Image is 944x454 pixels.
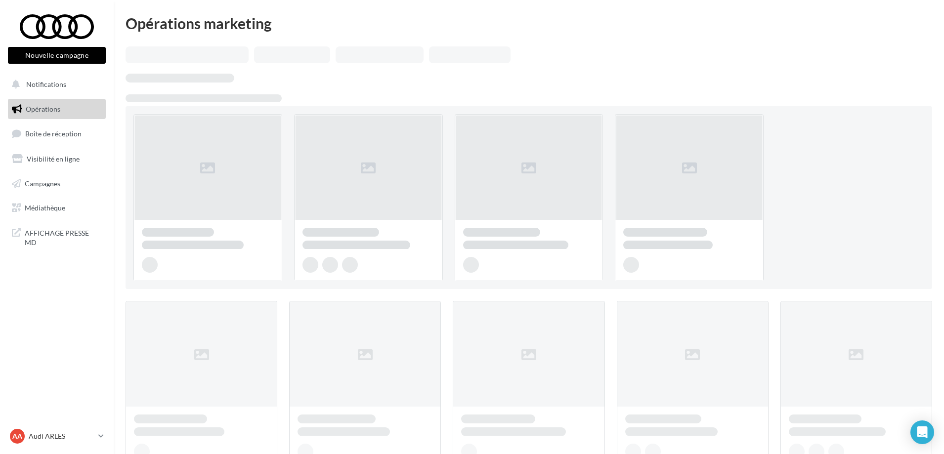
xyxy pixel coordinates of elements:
span: Opérations [26,105,60,113]
span: Campagnes [25,179,60,187]
a: Campagnes [6,173,108,194]
button: Nouvelle campagne [8,47,106,64]
button: Notifications [6,74,104,95]
a: Boîte de réception [6,123,108,144]
span: Médiathèque [25,204,65,212]
a: AA Audi ARLES [8,427,106,446]
span: Boîte de réception [25,129,82,138]
a: AFFICHAGE PRESSE MD [6,222,108,251]
a: Médiathèque [6,198,108,218]
span: AFFICHAGE PRESSE MD [25,226,102,248]
a: Visibilité en ligne [6,149,108,169]
a: Opérations [6,99,108,120]
div: Open Intercom Messenger [910,420,934,444]
span: AA [12,431,22,441]
div: Opérations marketing [126,16,932,31]
span: Notifications [26,80,66,88]
p: Audi ARLES [29,431,94,441]
span: Visibilité en ligne [27,155,80,163]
